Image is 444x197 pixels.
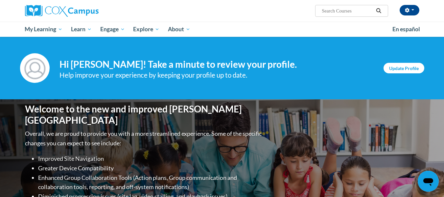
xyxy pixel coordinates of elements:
[96,22,129,37] a: Engage
[384,63,424,73] a: Update Profile
[59,59,374,70] h4: Hi [PERSON_NAME]! Take a minute to review your profile.
[20,53,50,83] img: Profile Image
[25,5,99,17] img: Cox Campus
[321,7,374,15] input: Search Courses
[25,5,150,17] a: Cox Campus
[21,22,67,37] a: My Learning
[67,22,96,37] a: Learn
[418,171,439,192] iframe: Button to launch messaging window
[388,22,424,36] a: En español
[38,173,263,192] li: Enhanced Group Collaboration Tools (Action plans, Group communication and collaboration tools, re...
[25,25,62,33] span: My Learning
[164,22,195,37] a: About
[59,70,374,81] div: Help improve your experience by keeping your profile up to date.
[25,129,263,148] p: Overall, we are proud to provide you with a more streamlined experience. Some of the specific cha...
[71,25,92,33] span: Learn
[400,5,419,15] button: Account Settings
[25,104,263,126] h1: Welcome to the new and improved [PERSON_NAME][GEOGRAPHIC_DATA]
[374,7,384,15] button: Search
[38,154,263,163] li: Improved Site Navigation
[168,25,190,33] span: About
[100,25,125,33] span: Engage
[129,22,164,37] a: Explore
[38,163,263,173] li: Greater Device Compatibility
[392,26,420,33] span: En español
[15,22,429,37] div: Main menu
[133,25,159,33] span: Explore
